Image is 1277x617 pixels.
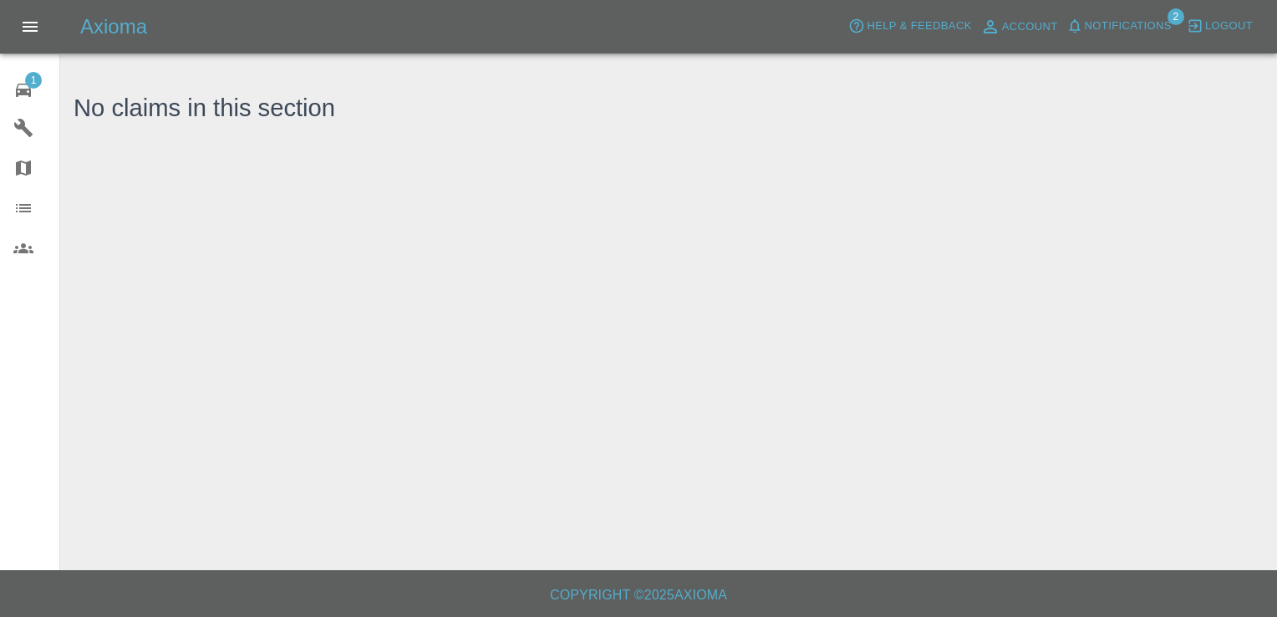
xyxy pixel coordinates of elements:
span: 2 [1168,8,1184,25]
button: Help & Feedback [844,13,975,39]
span: Notifications [1085,17,1172,36]
a: Account [976,13,1062,40]
button: Logout [1183,13,1257,39]
span: Logout [1205,17,1253,36]
span: Help & Feedback [867,17,971,36]
span: 1 [25,72,42,89]
h5: Axioma [80,13,147,40]
span: Account [1002,18,1058,37]
h6: Copyright © 2025 Axioma [13,584,1264,607]
h3: No claims in this section [74,90,335,127]
button: Notifications [1062,13,1176,39]
button: Open drawer [10,7,50,47]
